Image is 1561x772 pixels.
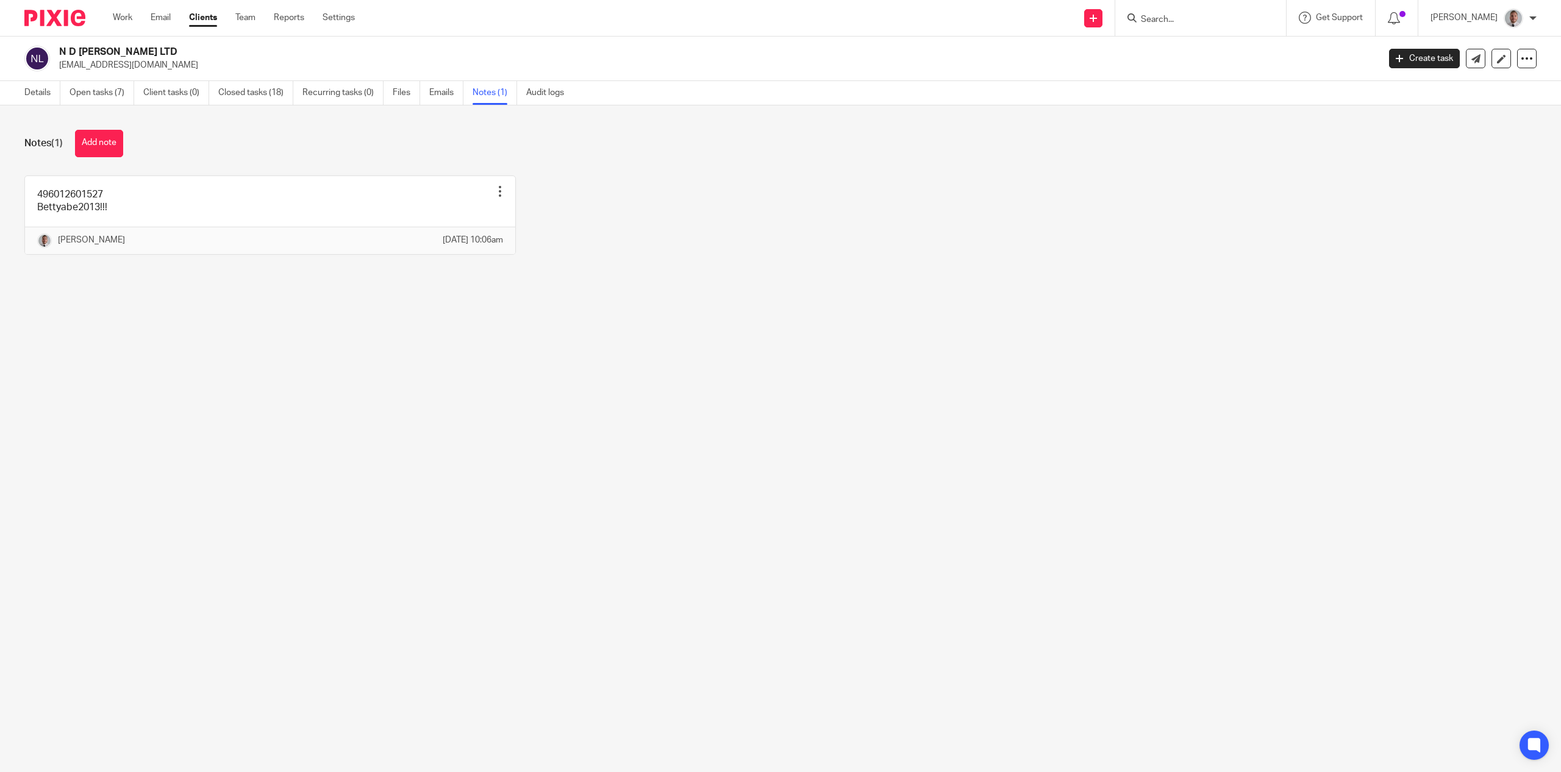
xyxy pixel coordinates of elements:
[274,12,304,24] a: Reports
[113,12,132,24] a: Work
[151,12,171,24] a: Email
[143,81,209,105] a: Client tasks (0)
[1316,13,1363,22] span: Get Support
[75,130,123,157] button: Add note
[473,81,517,105] a: Notes (1)
[24,46,50,71] img: svg%3E
[58,234,125,246] p: [PERSON_NAME]
[1140,15,1249,26] input: Search
[1504,9,1523,28] img: 5I0A6504%20Centred.jpg
[59,59,1371,71] p: [EMAIL_ADDRESS][DOMAIN_NAME]
[393,81,420,105] a: Files
[189,12,217,24] a: Clients
[526,81,573,105] a: Audit logs
[24,10,85,26] img: Pixie
[302,81,384,105] a: Recurring tasks (0)
[323,12,355,24] a: Settings
[443,234,503,246] p: [DATE] 10:06am
[1389,49,1460,68] a: Create task
[235,12,255,24] a: Team
[59,46,1109,58] h2: N D [PERSON_NAME] LTD
[24,137,63,150] h1: Notes
[429,81,463,105] a: Emails
[70,81,134,105] a: Open tasks (7)
[218,81,293,105] a: Closed tasks (18)
[1431,12,1498,24] p: [PERSON_NAME]
[51,138,63,148] span: (1)
[37,233,52,248] img: 5I0A6504%20Centred.jpg
[24,81,60,105] a: Details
